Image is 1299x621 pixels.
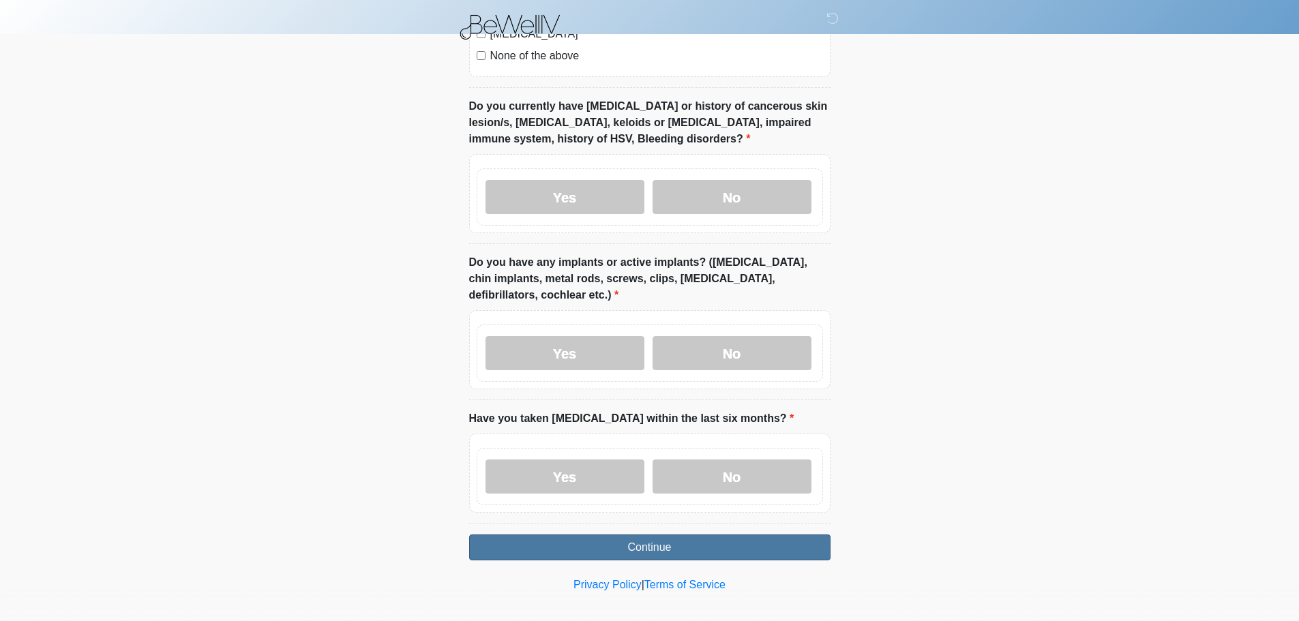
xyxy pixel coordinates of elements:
[490,48,823,64] label: None of the above
[653,459,811,494] label: No
[653,336,811,370] label: No
[486,459,644,494] label: Yes
[573,579,642,590] a: Privacy Policy
[644,579,726,590] a: Terms of Service
[456,10,570,42] img: BeWell IV Logo
[486,336,644,370] label: Yes
[469,254,831,303] label: Do you have any implants or active implants? ([MEDICAL_DATA], chin implants, metal rods, screws, ...
[653,180,811,214] label: No
[469,98,831,147] label: Do you currently have [MEDICAL_DATA] or history of cancerous skin lesion/s, [MEDICAL_DATA], keloi...
[486,180,644,214] label: Yes
[469,410,794,427] label: Have you taken [MEDICAL_DATA] within the last six months?
[642,579,644,590] a: |
[477,51,486,60] input: None of the above
[469,534,831,560] button: Continue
